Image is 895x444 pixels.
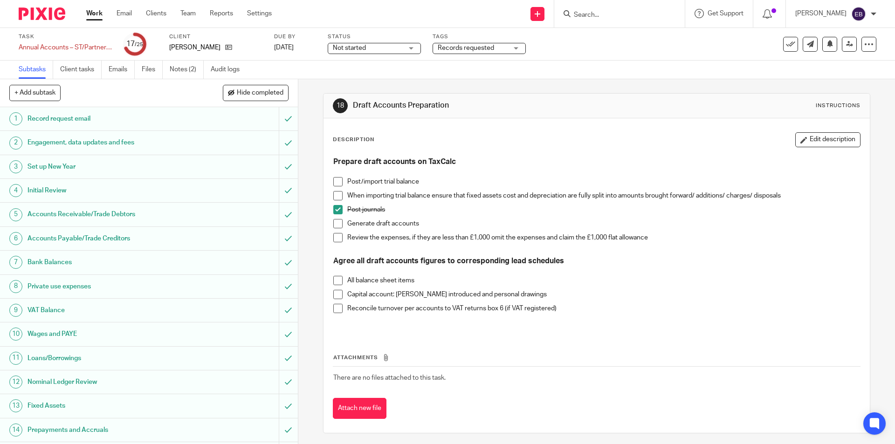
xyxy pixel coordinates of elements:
[28,232,189,246] h1: Accounts Payable/Trade Creditors
[274,33,316,41] label: Due by
[19,43,112,52] div: Annual Accounts – ST/Partnership - Software
[28,280,189,294] h1: Private use expenses
[28,160,189,174] h1: Set up New Year
[795,9,847,18] p: [PERSON_NAME]
[28,351,189,365] h1: Loans/Borrowings
[28,136,189,150] h1: Engagement, data updates and fees
[180,9,196,18] a: Team
[142,61,163,79] a: Files
[117,9,132,18] a: Email
[210,9,233,18] a: Reports
[247,9,272,18] a: Settings
[9,208,22,221] div: 5
[9,304,22,317] div: 9
[328,33,421,41] label: Status
[9,112,22,125] div: 1
[274,44,294,51] span: [DATE]
[333,136,374,143] p: Description
[211,61,247,79] a: Audit logs
[347,191,860,200] p: When importing trial balance ensure that fixed assets cost and depreciation are fully split into ...
[9,424,22,437] div: 14
[9,328,22,341] div: 10
[60,61,102,79] a: Client tasks
[28,303,189,317] h1: VAT Balance
[816,102,861,109] div: Instructions
[347,205,860,214] p: Post journals
[333,158,456,165] strong: Prepare draft accounts on TaxCalc
[347,304,860,313] p: Reconcile turnover per accounts to VAT returns box 6 (if VAT registered)
[9,256,22,269] div: 7
[347,276,860,285] p: All balance sheet items
[851,7,866,21] img: svg%3E
[86,9,103,18] a: Work
[19,7,65,20] img: Pixie
[19,61,53,79] a: Subtasks
[333,398,386,419] button: Attach new file
[9,184,22,197] div: 4
[9,352,22,365] div: 11
[28,112,189,126] h1: Record request email
[9,137,22,150] div: 2
[333,98,348,113] div: 18
[9,85,61,101] button: + Add subtask
[28,375,189,389] h1: Nominal Ledger Review
[19,33,112,41] label: Task
[9,232,22,245] div: 6
[223,85,289,101] button: Hide completed
[170,61,204,79] a: Notes (2)
[9,399,22,412] div: 13
[109,61,135,79] a: Emails
[347,290,860,299] p: Capital account: [PERSON_NAME] introduced and personal drawings
[347,233,860,242] p: Review the expenses, if they are less than £1,000 omit the expenses and claim the £1,000 flat all...
[9,280,22,293] div: 8
[126,39,143,49] div: 17
[9,376,22,389] div: 12
[169,33,262,41] label: Client
[708,10,744,17] span: Get Support
[353,101,617,110] h1: Draft Accounts Preparation
[28,399,189,413] h1: Fixed Assets
[28,423,189,437] h1: Prepayments and Accruals
[347,177,860,186] p: Post/import trial balance
[795,132,861,147] button: Edit description
[169,43,220,52] p: [PERSON_NAME]
[433,33,526,41] label: Tags
[333,45,366,51] span: Not started
[333,355,378,360] span: Attachments
[333,257,564,265] strong: Agree all draft accounts figures to corresponding lead schedules
[333,375,446,381] span: There are no files attached to this task.
[347,219,860,228] p: Generate draft accounts
[146,9,166,18] a: Clients
[237,89,283,97] span: Hide completed
[28,207,189,221] h1: Accounts Receivable/Trade Debtors
[135,42,143,47] small: /25
[28,327,189,341] h1: Wages and PAYE
[28,184,189,198] h1: Initial Review
[9,160,22,173] div: 3
[573,11,657,20] input: Search
[28,255,189,269] h1: Bank Balances
[438,45,494,51] span: Records requested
